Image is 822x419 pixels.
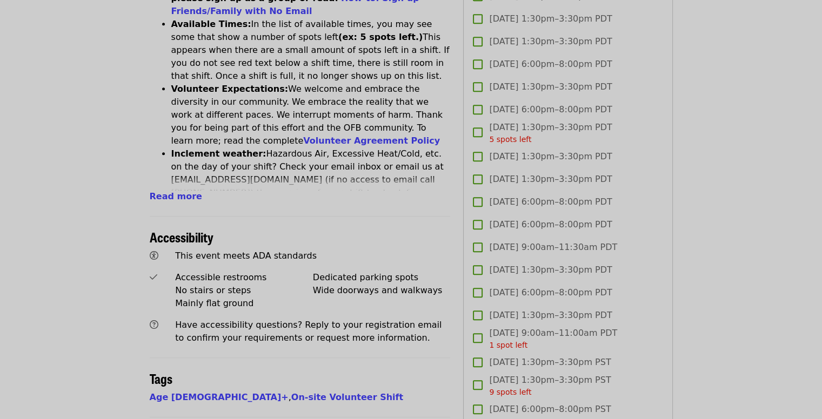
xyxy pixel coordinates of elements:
span: [DATE] 1:30pm–3:30pm PDT [489,80,612,93]
span: Have accessibility questions? Reply to your registration email to confirm your requirements or re... [175,320,442,343]
span: , [150,392,291,402]
li: We welcome and embrace the diversity in our community. We embrace the reality that we work at dif... [171,83,451,147]
span: [DATE] 6:00pm–8:00pm PDT [489,58,612,71]
strong: Available Times: [171,19,251,29]
span: [DATE] 9:00am–11:00am PDT [489,327,617,351]
li: Hazardous Air, Excessive Heat/Cold, etc. on the day of your shift? Check your email inbox or emai... [171,147,451,212]
i: universal-access icon [150,251,158,261]
span: [DATE] 1:30pm–3:30pm PDT [489,12,612,25]
span: 9 spots left [489,388,531,396]
div: Dedicated parking spots [313,271,451,284]
span: [DATE] 6:00pm–8:00pm PST [489,403,611,416]
i: check icon [150,272,157,282]
button: Read more [150,190,202,203]
a: On-site Volunteer Shift [291,392,403,402]
span: Accessibility [150,227,213,246]
span: 5 spots left [489,135,531,144]
strong: (ex: 5 spots left.) [338,32,423,42]
span: [DATE] 1:30pm–3:30pm PDT [489,173,612,186]
span: [DATE] 9:00am–11:30am PDT [489,241,617,254]
strong: Volunteer Expectations: [171,84,289,94]
div: No stairs or steps [175,284,313,297]
li: In the list of available times, you may see some that show a number of spots left This appears wh... [171,18,451,83]
span: This event meets ADA standards [175,251,317,261]
span: [DATE] 6:00pm–8:00pm PDT [489,195,612,208]
div: Wide doorways and walkways [313,284,451,297]
span: [DATE] 1:30pm–3:30pm PDT [489,150,612,163]
i: question-circle icon [150,320,158,330]
span: Read more [150,191,202,201]
span: [DATE] 1:30pm–3:30pm PDT [489,35,612,48]
span: [DATE] 6:00pm–8:00pm PDT [489,103,612,116]
span: [DATE] 6:00pm–8:00pm PDT [489,218,612,231]
span: 1 spot left [489,341,527,349]
span: [DATE] 1:30pm–3:30pm PDT [489,121,612,145]
span: [DATE] 1:30pm–3:30pm PDT [489,263,612,276]
div: Accessible restrooms [175,271,313,284]
span: [DATE] 6:00pm–8:00pm PDT [489,286,612,299]
strong: Inclement weather: [171,148,266,159]
a: Volunteer Agreement Policy [303,136,440,146]
a: Age [DEMOGRAPHIC_DATA]+ [150,392,289,402]
span: [DATE] 1:30pm–3:30pm PDT [489,309,612,322]
span: Tags [150,369,172,388]
span: [DATE] 1:30pm–3:30pm PST [489,356,611,369]
span: [DATE] 1:30pm–3:30pm PST [489,374,611,398]
div: Mainly flat ground [175,297,313,310]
